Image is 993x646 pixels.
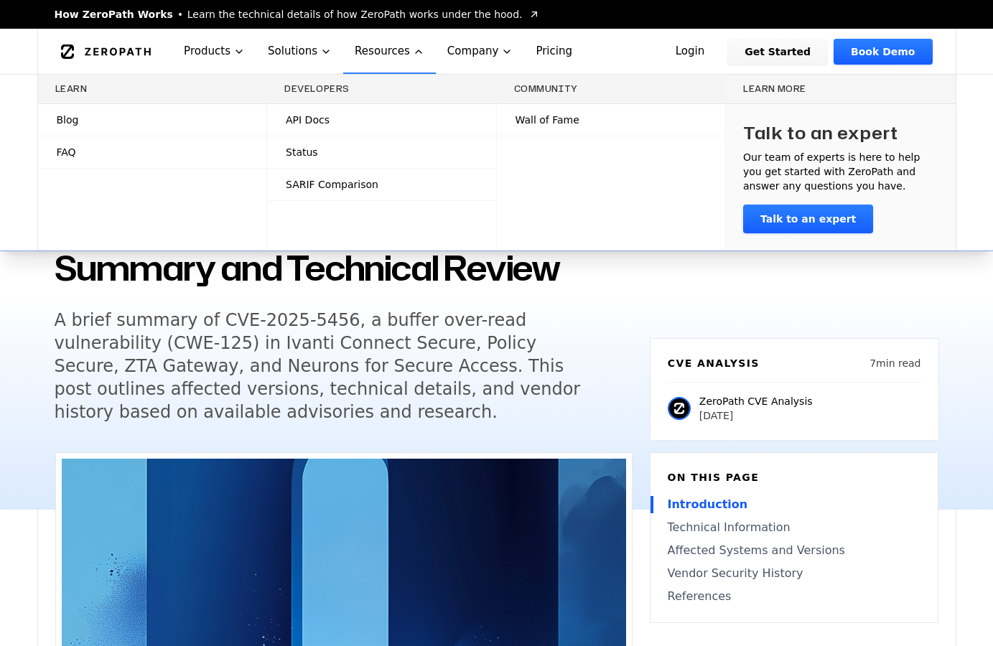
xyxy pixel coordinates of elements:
a: Talk to an expert [743,205,873,233]
span: Learn the technical details of how ZeroPath works under the hood. [187,7,523,22]
a: Pricing [524,29,584,74]
nav: Global [37,29,956,74]
a: Wall of Fame [497,104,726,136]
h6: On this page [668,470,920,484]
h6: CVE Analysis [668,356,760,370]
a: Get Started [727,39,828,65]
span: Wall of Fame [516,113,579,127]
a: API Docs [267,104,496,136]
h3: Talk to an expert [743,121,898,144]
button: Resources [343,29,436,74]
a: Blog [38,104,267,136]
a: Login [658,39,722,65]
p: [DATE] [699,408,813,423]
span: Status [286,145,318,159]
span: How ZeroPath Works [55,7,173,22]
h3: Developers [284,83,479,95]
h3: Learn [55,83,250,95]
button: Company [436,29,525,74]
h5: A brief summary of CVE-2025-5456, a buffer over-read vulnerability (CWE-125) in Ivanti Connect Se... [55,309,606,423]
a: Status [267,136,496,168]
p: Our team of experts is here to help you get started with ZeroPath and answer any questions you have. [743,150,938,193]
a: Vendor Security History [668,565,920,582]
p: ZeroPath CVE Analysis [699,394,813,408]
span: SARIF Comparison [286,177,378,192]
img: ZeroPath CVE Analysis [668,397,691,420]
a: SARIF Comparison [267,169,496,200]
span: FAQ [57,145,76,159]
a: FAQ [38,136,267,168]
span: Blog [57,113,79,127]
button: Products [172,29,256,74]
h3: Learn more [743,83,938,95]
a: How ZeroPath WorksLearn the technical details of how ZeroPath works under the hood. [55,7,540,22]
a: Affected Systems and Versions [668,542,920,559]
a: Introduction [668,496,920,513]
h3: Community [514,83,709,95]
p: 7 min read [870,356,920,370]
a: References [668,588,920,605]
span: API Docs [286,113,330,127]
button: Solutions [256,29,343,74]
a: Technical Information [668,519,920,536]
a: Book Demo [834,39,932,65]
